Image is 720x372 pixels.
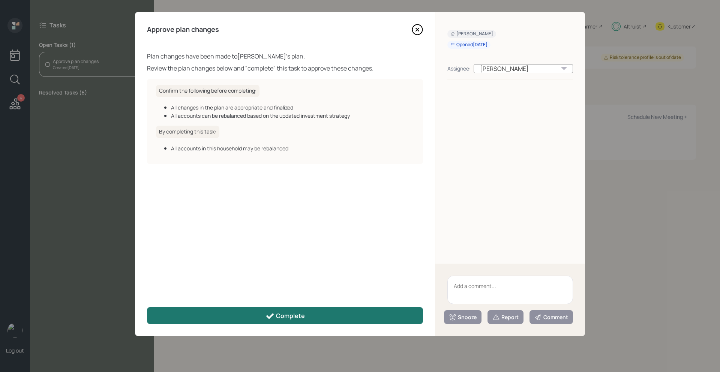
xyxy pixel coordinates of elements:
[156,85,259,97] h6: Confirm the following before completing:
[474,64,573,73] div: [PERSON_NAME]
[529,310,573,324] button: Comment
[171,144,414,152] div: All accounts in this household may be rebalanced
[450,42,487,48] div: Opened [DATE]
[450,31,493,37] div: [PERSON_NAME]
[147,307,423,324] button: Complete
[444,310,481,324] button: Snooze
[147,64,423,73] div: Review the plan changes below and "complete" this task to approve these changes.
[534,313,568,321] div: Comment
[492,313,519,321] div: Report
[447,64,471,72] div: Assignee:
[171,103,414,111] div: All changes in the plan are appropriate and finalized
[487,310,523,324] button: Report
[449,313,477,321] div: Snooze
[147,25,219,34] h4: Approve plan changes
[147,52,423,61] div: Plan changes have been made to [PERSON_NAME] 's plan.
[171,112,414,120] div: All accounts can be rebalanced based on the updated investment strategy
[156,126,219,138] h6: By completing this task:
[265,312,305,321] div: Complete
